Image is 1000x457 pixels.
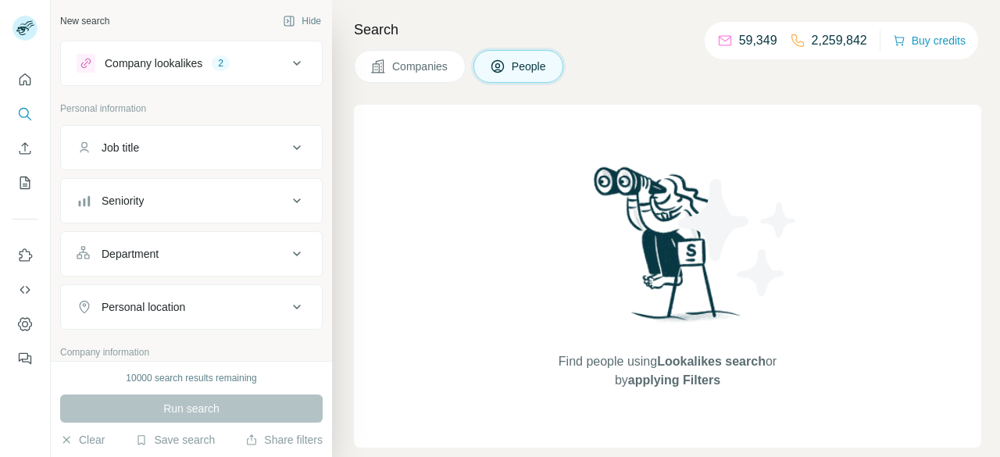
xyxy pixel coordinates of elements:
span: Find people using or by [542,352,792,390]
h4: Search [354,19,981,41]
button: Clear [60,432,105,448]
span: applying Filters [628,373,720,387]
button: Enrich CSV [12,134,37,162]
button: My lists [12,169,37,197]
span: People [512,59,548,74]
p: Personal information [60,102,323,116]
button: Company lookalikes2 [61,45,322,82]
button: Feedback [12,345,37,373]
button: Dashboard [12,310,37,338]
button: Hide [272,9,332,33]
button: Save search [135,432,215,448]
img: Surfe Illustration - Woman searching with binoculars [587,162,749,337]
div: Seniority [102,193,144,209]
span: Lookalikes search [657,355,766,368]
div: Job title [102,140,139,155]
div: Personal location [102,299,185,315]
button: Buy credits [893,30,966,52]
div: Company lookalikes [105,55,202,71]
p: 59,349 [739,31,777,50]
button: Personal location [61,288,322,326]
p: 2,259,842 [812,31,867,50]
button: Use Surfe on LinkedIn [12,241,37,270]
button: Department [61,235,322,273]
div: Department [102,246,159,262]
div: New search [60,14,109,28]
button: Job title [61,129,322,166]
div: 2 [212,56,230,70]
div: 10000 search results remaining [126,371,256,385]
button: Seniority [61,182,322,220]
img: Surfe Illustration - Stars [668,167,809,308]
p: Company information [60,345,323,359]
button: Search [12,100,37,128]
button: Share filters [245,432,323,448]
span: Companies [392,59,449,74]
button: Use Surfe API [12,276,37,304]
button: Quick start [12,66,37,94]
